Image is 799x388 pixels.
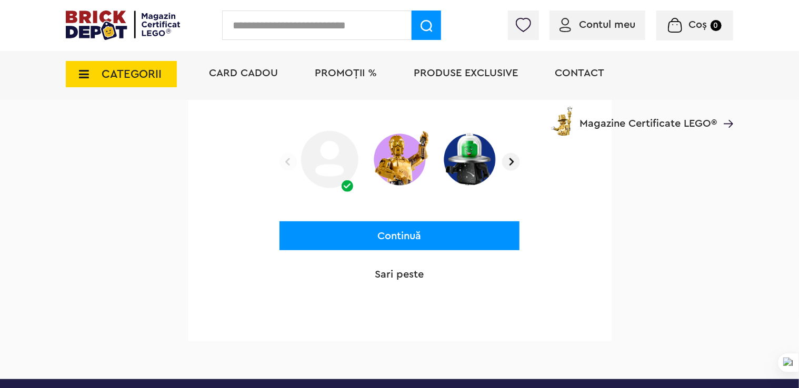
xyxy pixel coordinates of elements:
a: Produse exclusive [414,68,518,78]
span: CATEGORII [102,68,162,80]
a: Magazine Certificate LEGO® [717,105,733,115]
a: Contact [555,68,604,78]
a: PROMOȚII % [315,68,377,78]
a: Sari peste [279,267,520,282]
a: Contul meu [560,19,635,30]
span: Magazine Certificate LEGO® [580,105,717,129]
small: 0 [711,20,722,31]
a: Card Cadou [209,68,278,78]
span: Coș [689,19,707,30]
span: Contul meu [579,19,635,30]
button: Continuă [279,221,520,250]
